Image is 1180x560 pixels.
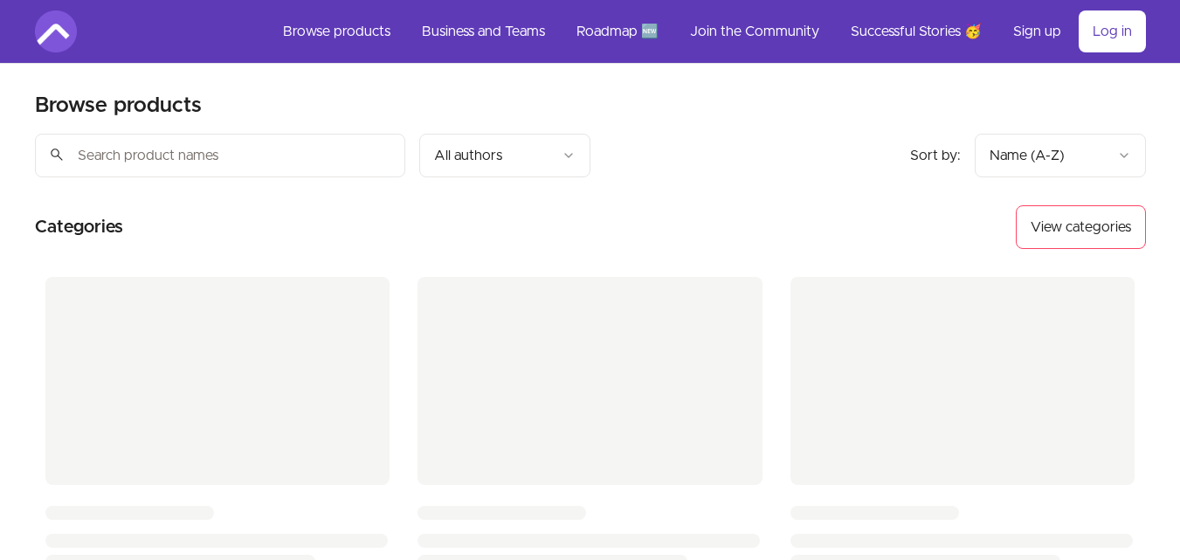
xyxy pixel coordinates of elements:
[49,142,65,167] span: search
[1079,10,1146,52] a: Log in
[999,10,1075,52] a: Sign up
[562,10,673,52] a: Roadmap 🆕
[910,149,961,162] span: Sort by:
[35,205,123,249] h2: Categories
[35,134,405,177] input: Search product names
[269,10,404,52] a: Browse products
[676,10,833,52] a: Join the Community
[269,10,1146,52] nav: Main
[975,134,1146,177] button: Product sort options
[837,10,996,52] a: Successful Stories 🥳
[35,10,77,52] img: Amigoscode logo
[1016,205,1146,249] button: View categories
[408,10,559,52] a: Business and Teams
[419,134,590,177] button: Filter by author
[35,92,202,120] h2: Browse products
